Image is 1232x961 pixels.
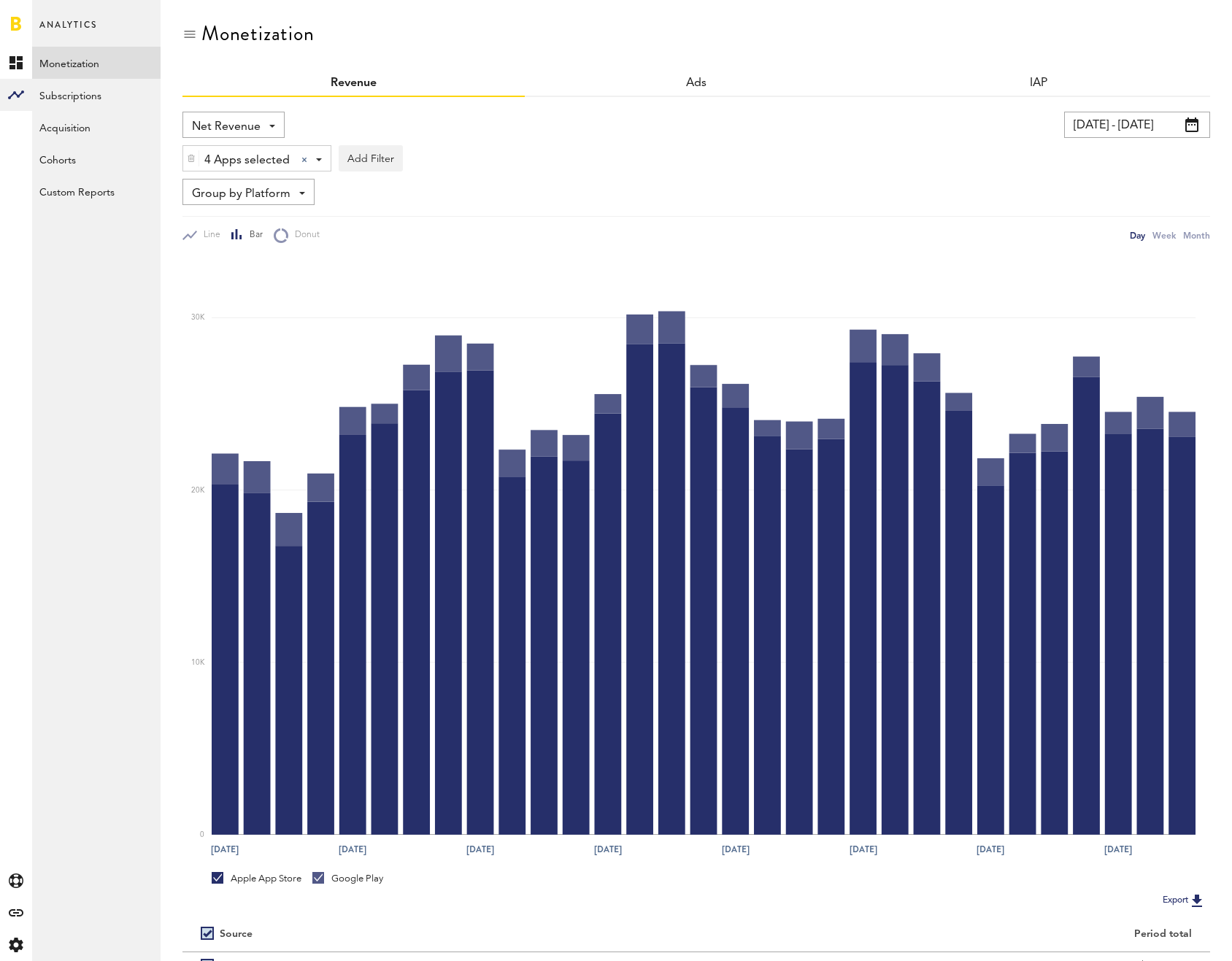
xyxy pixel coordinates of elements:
[192,182,290,207] span: Group by Platform
[466,843,494,856] text: [DATE]
[1183,228,1210,243] div: Month
[977,843,1004,856] text: [DATE]
[183,146,199,171] div: Delete
[200,831,204,838] text: 0
[32,47,161,79] a: Monetization
[192,115,261,139] span: Net Revenue
[1030,77,1047,89] a: IAP
[32,79,161,111] a: Subscriptions
[301,157,307,163] div: Clear
[849,843,877,856] text: [DATE]
[686,77,707,89] a: Ads
[331,77,377,89] a: Revenue
[32,143,161,175] a: Cohorts
[594,843,622,856] text: [DATE]
[32,175,161,207] a: Custom Reports
[312,872,383,885] div: Google Play
[339,843,366,856] text: [DATE]
[1158,891,1210,910] button: Export
[243,229,263,242] span: Bar
[722,843,750,856] text: [DATE]
[191,314,205,321] text: 30K
[197,229,220,242] span: Line
[1104,843,1132,856] text: [DATE]
[191,659,205,666] text: 10K
[187,153,196,163] img: trash_awesome_blue.svg
[1130,228,1145,243] div: Day
[201,22,315,45] div: Monetization
[220,928,253,941] div: Source
[211,843,239,856] text: [DATE]
[39,16,97,47] span: Analytics
[339,145,403,171] button: Add Filter
[1152,228,1176,243] div: Week
[191,487,205,494] text: 20K
[204,148,290,173] span: 4 Apps selected
[32,111,161,143] a: Acquisition
[288,229,320,242] span: Donut
[715,928,1192,941] div: Period total
[1188,892,1206,909] img: Export
[212,872,301,885] div: Apple App Store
